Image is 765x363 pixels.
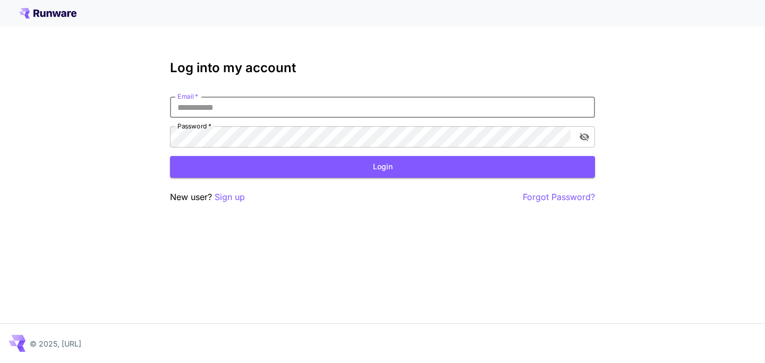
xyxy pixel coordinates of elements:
label: Password [177,122,211,131]
button: toggle password visibility [575,127,594,146]
p: © 2025, [URL] [30,338,81,349]
button: Login [170,156,595,178]
p: New user? [170,191,245,204]
button: Sign up [215,191,245,204]
button: Forgot Password? [523,191,595,204]
label: Email [177,92,198,101]
h3: Log into my account [170,60,595,75]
